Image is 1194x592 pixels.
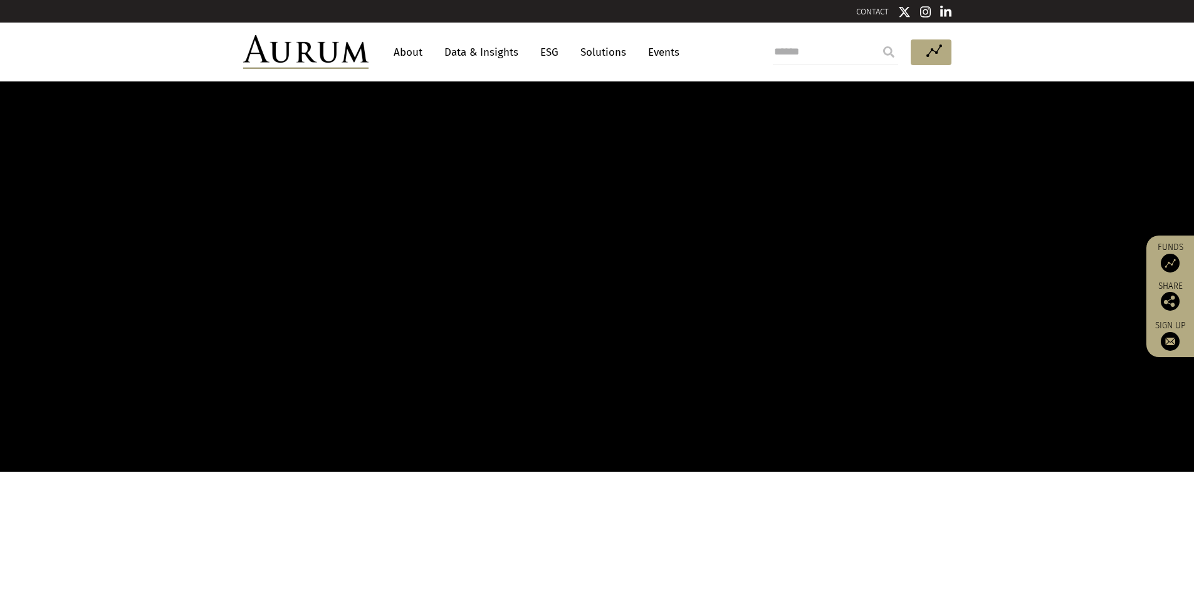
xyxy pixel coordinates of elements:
img: Twitter icon [898,6,911,18]
a: Funds [1153,242,1188,273]
div: Share [1153,282,1188,311]
a: ESG [534,41,565,64]
img: Access Funds [1161,254,1180,273]
a: Events [642,41,679,64]
img: Aurum [243,35,369,69]
a: Solutions [574,41,632,64]
img: Share this post [1161,292,1180,311]
a: About [387,41,429,64]
h5: What we do [565,534,629,552]
img: Instagram icon [920,6,931,18]
a: Data & Insights [438,41,525,64]
a: Sign up [1153,320,1188,351]
img: Linkedin icon [940,6,951,18]
a: CONTACT [856,7,889,16]
input: Submit [876,39,901,65]
img: Sign up to our newsletter [1161,332,1180,351]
